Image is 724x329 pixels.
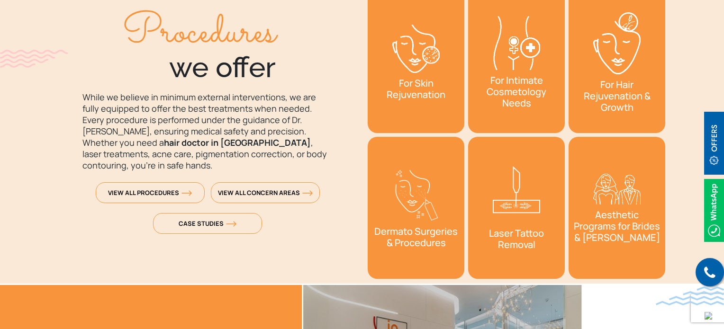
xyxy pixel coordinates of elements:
[59,15,356,84] div: we offer
[372,78,460,100] h3: For Skin Rejuvenation
[226,221,236,227] img: orange-arrow
[493,166,540,223] img: Laser-Tattoo-Removal
[96,182,205,203] a: View All Proceduresorange-arrow
[392,168,440,221] img: Dermato-Surgeries-Procedures
[573,209,661,243] h3: Aesthetic Programs for Brides & [PERSON_NAME]
[593,174,641,205] img: Aesthetic-Programs-For-Brides-&-Grooms
[302,190,313,196] img: orange-arrow
[704,112,724,175] img: offerBt
[59,91,356,171] p: While we believe in minimum external interventions, we are fully equipped to offer the best treat...
[468,137,565,279] div: 2 / 2
[211,182,320,203] a: View All Concern Areasorange-arrow
[468,137,565,279] a: Laser Tattoo Removal
[153,213,262,234] a: Case Studiesorange-arrow
[704,179,724,242] img: Whatsappicon
[368,137,464,279] div: 1 / 2
[392,25,440,73] img: For-Skin-Rejuvenation
[368,137,464,279] a: Dermato Surgeries & Procedures
[218,188,313,197] span: View All Concern Areas
[473,75,560,109] h3: For Intimate Cosmetology Needs
[181,190,192,196] img: orange-arrow
[164,137,311,148] strong: hair doctor in [GEOGRAPHIC_DATA]
[704,204,724,214] a: Whatsappicon
[573,79,661,113] h3: For Hair Rejuvenation & Growth
[179,219,236,228] span: Case Studies
[569,137,665,279] div: 1 / 2
[593,12,641,74] img: For-Hair-Rejuvenation-&-Growth
[122,2,276,64] span: Procedures
[372,226,460,249] h3: Dermato Surgeries & Procedures
[108,188,192,197] span: View All Procedures
[569,137,665,279] a: Aesthetic Programs for Brides & [PERSON_NAME]
[493,16,540,70] img: intimate-needs-icon
[473,228,560,250] h3: Laser Tattoo Removal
